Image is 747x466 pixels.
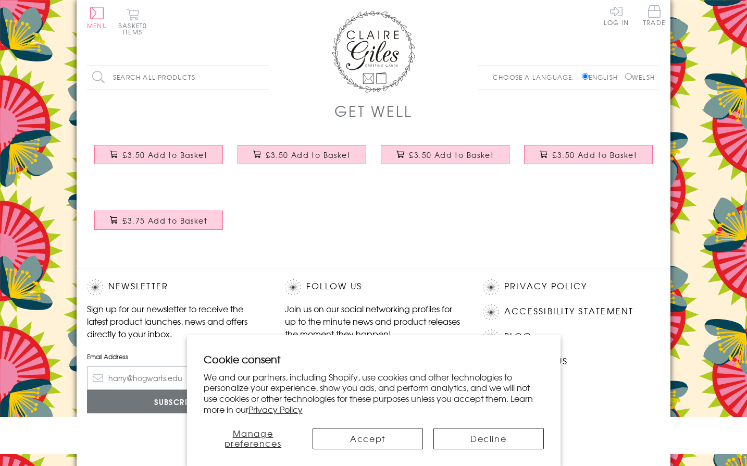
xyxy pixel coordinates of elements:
[87,203,230,248] a: Get Well Card, Banner, Get Well Soon, Embellished with colourful pompoms £3.75 Add to Basket
[203,428,302,449] button: Manage preferences
[504,329,532,344] a: Blog
[259,66,269,89] input: Search
[582,73,589,80] input: English
[625,72,655,82] label: Welsh
[248,403,303,415] a: Privacy Policy
[409,150,494,160] span: £3.50 Add to Basket
[118,8,147,35] button: Basket0 items
[87,137,230,182] a: Get Well Card, Sunshine and Clouds, Sorry to hear you're Under the Weather £3.50 Add to Basket
[94,211,223,230] button: £3.75 Add to Basket
[493,72,580,82] p: Choose a language:
[313,428,423,449] button: Accept
[87,21,107,30] span: Menu
[87,390,264,413] input: Subscribe
[230,137,373,182] a: Get Well Card, Rainbow block letters and stars, with gold foil £3.50 Add to Basket
[332,10,415,93] img: Claire Giles Greetings Cards
[504,279,587,293] a: Privacy Policy
[238,145,367,164] button: £3.50 Add to Basket
[373,137,517,182] a: Get Well Card, Pills, Get Well Soon £3.50 Add to Basket
[504,304,634,318] a: Accessibility Statement
[517,137,660,182] a: Get Well Card, Blue Star, Get Well Soon, Embellished with a shiny padded star £3.50 Add to Basket
[204,372,544,415] p: We and our partners, including Shopify, use cookies and other technologies to personalize your ex...
[225,427,282,449] span: Manage preferences
[643,5,665,28] a: Trade
[582,72,623,82] label: English
[87,302,264,340] p: Sign up for our newsletter to receive the latest product launches, news and offers directly to yo...
[122,150,207,160] span: £3.50 Add to Basket
[266,150,351,160] span: £3.50 Add to Basket
[381,145,510,164] button: £3.50 Add to Basket
[122,215,207,226] span: £3.75 Add to Basket
[433,428,544,449] button: Decline
[625,73,632,80] input: Welsh
[87,7,107,29] button: Menu
[87,66,269,89] input: Search all products
[87,366,264,390] input: harry@hogwarts.edu
[552,150,637,160] span: £3.50 Add to Basket
[87,279,264,295] h2: Newsletter
[94,145,223,164] button: £3.50 Add to Basket
[285,302,462,340] p: Join us on our social networking profiles for up to the minute news and product releases the mome...
[204,352,544,366] h2: Cookie consent
[334,100,412,121] h1: Get Well
[87,352,264,361] label: Email Address
[524,145,653,164] button: £3.50 Add to Basket
[123,21,147,36] span: 0 items
[643,5,665,26] span: Trade
[604,5,629,26] a: Log In
[285,279,462,295] h2: Follow Us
